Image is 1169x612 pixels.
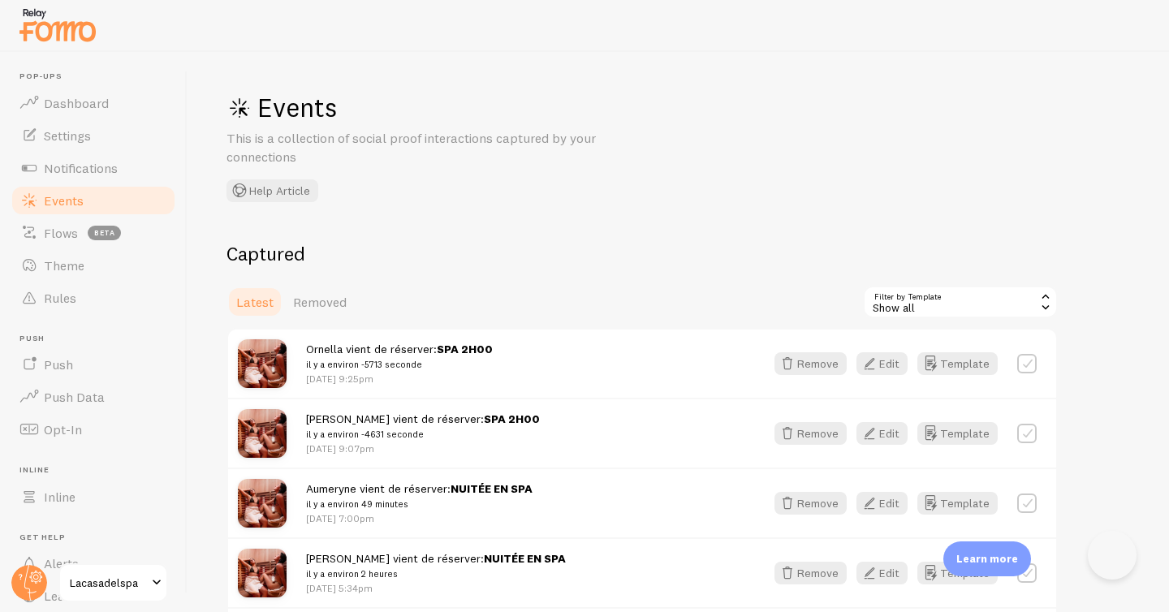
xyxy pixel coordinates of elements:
[44,290,76,306] span: Rules
[293,294,347,310] span: Removed
[856,422,917,445] a: Edit
[306,511,533,525] p: [DATE] 7:00pm
[10,348,177,381] a: Push
[306,372,493,386] p: [DATE] 9:25pm
[10,381,177,413] a: Push Data
[437,342,493,356] strong: SPA 2H00
[306,481,533,511] span: Aumeryne vient de réserver:
[44,489,75,505] span: Inline
[306,442,540,455] p: [DATE] 9:07pm
[58,563,168,602] a: Lacasadelspa
[236,294,274,310] span: Latest
[44,192,84,209] span: Events
[1088,531,1137,580] iframe: Help Scout Beacon - Open
[856,492,917,515] a: Edit
[856,422,908,445] button: Edit
[863,286,1058,318] div: Show all
[856,352,917,375] a: Edit
[10,217,177,249] a: Flows beta
[856,562,908,584] button: Edit
[238,549,287,597] img: JVc3qaNmQq21u0YX0wvP
[19,334,177,344] span: Push
[19,532,177,543] span: Get Help
[10,87,177,119] a: Dashboard
[226,129,616,166] p: This is a collection of social proof interactions captured by your connections
[44,356,73,373] span: Push
[19,465,177,476] span: Inline
[44,160,118,176] span: Notifications
[856,352,908,375] button: Edit
[44,389,105,405] span: Push Data
[306,567,566,581] small: il y a environ 2 heures
[10,413,177,446] a: Opt-In
[451,481,533,496] strong: NUITÉE EN SPA
[17,4,98,45] img: fomo-relay-logo-orange.svg
[484,551,566,566] strong: NUITÉE EN SPA
[306,357,493,372] small: il y a environ -5713 seconde
[10,152,177,184] a: Notifications
[856,562,917,584] a: Edit
[44,95,109,111] span: Dashboard
[44,127,91,144] span: Settings
[917,422,998,445] button: Template
[484,412,540,426] strong: SPA 2H00
[10,249,177,282] a: Theme
[88,226,121,240] span: beta
[226,179,318,202] button: Help Article
[10,282,177,314] a: Rules
[226,241,1058,266] h2: Captured
[10,481,177,513] a: Inline
[306,581,566,595] p: [DATE] 5:34pm
[917,352,998,375] button: Template
[306,551,566,581] span: [PERSON_NAME] vient de réserver:
[238,479,287,528] img: JVc3qaNmQq21u0YX0wvP
[44,225,78,241] span: Flows
[226,91,714,124] h1: Events
[10,547,177,580] a: Alerts
[238,339,287,388] img: JVc3qaNmQq21u0YX0wvP
[943,541,1031,576] div: Learn more
[44,421,82,437] span: Opt-In
[774,422,847,445] button: Remove
[283,286,356,318] a: Removed
[238,409,287,458] img: JVc3qaNmQq21u0YX0wvP
[306,342,493,372] span: Ornella vient de réserver:
[306,427,540,442] small: il y a environ -4631 seconde
[774,352,847,375] button: Remove
[44,257,84,274] span: Theme
[44,555,79,571] span: Alerts
[10,184,177,217] a: Events
[306,412,540,442] span: [PERSON_NAME] vient de réserver:
[226,286,283,318] a: Latest
[917,492,998,515] button: Template
[956,551,1018,567] p: Learn more
[917,562,998,584] button: Template
[19,71,177,82] span: Pop-ups
[774,492,847,515] button: Remove
[10,119,177,152] a: Settings
[856,492,908,515] button: Edit
[70,573,147,593] span: Lacasadelspa
[306,497,533,511] small: il y a environ 49 minutes
[774,562,847,584] button: Remove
